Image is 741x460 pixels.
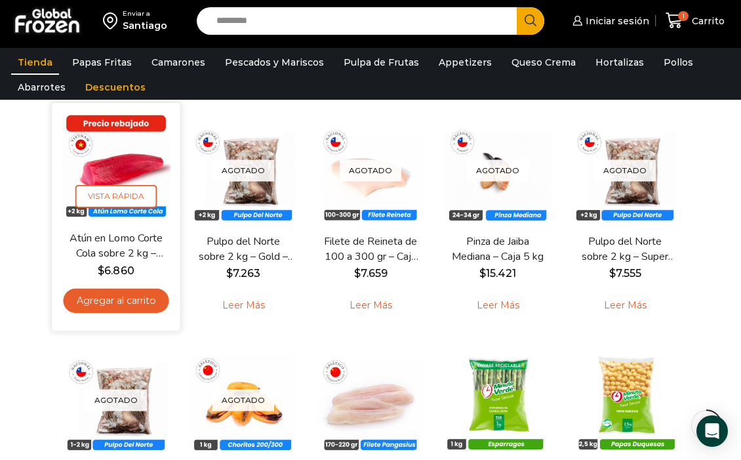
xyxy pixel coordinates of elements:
[79,75,152,100] a: Descuentos
[337,50,426,75] a: Pulpa de Frutas
[594,160,656,182] p: Agotado
[467,160,529,182] p: Agotado
[202,291,285,319] a: Leé más sobre “Pulpo del Norte sobre 2 kg - Gold - Caja 20 kg”
[517,7,544,35] button: Search button
[212,390,274,411] p: Agotado
[103,9,123,31] img: address-field-icon.svg
[449,234,546,264] a: Pinza de Jaiba Mediana – Caja 5 kg
[657,50,700,75] a: Pollos
[569,8,649,34] a: Iniciar sesión
[68,231,165,262] a: Atún en Lomo Corte Cola sobre 2 kg – Silver – Caja 20 kg
[226,267,233,280] span: $
[576,234,673,264] a: Pulpo del Norte sobre 2 kg – Super Prime – Caja 15 kg
[479,267,516,280] bdi: 15.421
[123,19,167,32] div: Santiago
[340,160,401,182] p: Agotado
[609,267,616,280] span: $
[66,50,138,75] a: Papas Fritas
[662,5,728,36] a: 1 Carrito
[609,267,641,280] bdi: 7.555
[226,267,260,280] bdi: 7.263
[354,267,388,280] bdi: 7.659
[329,291,412,319] a: Leé más sobre “Filete de Reineta de 100 a 300 gr - Caja 8 kg”
[456,291,540,319] a: Leé más sobre “Pinza de Jaiba Mediana - Caja 5 kg”
[123,9,167,18] div: Enviar a
[85,390,147,411] p: Agotado
[582,14,649,28] span: Iniciar sesión
[479,267,486,280] span: $
[354,267,361,280] span: $
[11,50,59,75] a: Tienda
[678,11,689,22] span: 1
[212,160,274,182] p: Agotado
[218,50,330,75] a: Pescados y Mariscos
[75,185,157,208] span: Vista Rápida
[11,75,72,100] a: Abarrotes
[584,291,667,319] a: Leé más sobre “Pulpo del Norte sobre 2 kg - Super Prime - Caja 15 kg”
[322,234,419,264] a: Filete de Reineta de 100 a 300 gr – Caja 8 kg
[432,50,498,75] a: Appetizers
[505,50,582,75] a: Queso Crema
[696,415,728,447] div: Open Intercom Messenger
[98,264,104,277] span: $
[589,50,651,75] a: Hortalizas
[98,264,134,277] bdi: 6.860
[689,14,725,28] span: Carrito
[145,50,212,75] a: Camarones
[195,234,292,264] a: Pulpo del Norte sobre 2 kg – Gold – Caja 20 kg
[63,289,169,313] a: Agregar al carrito: “Atún en Lomo Corte Cola sobre 2 kg - Silver - Caja 20 kg”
